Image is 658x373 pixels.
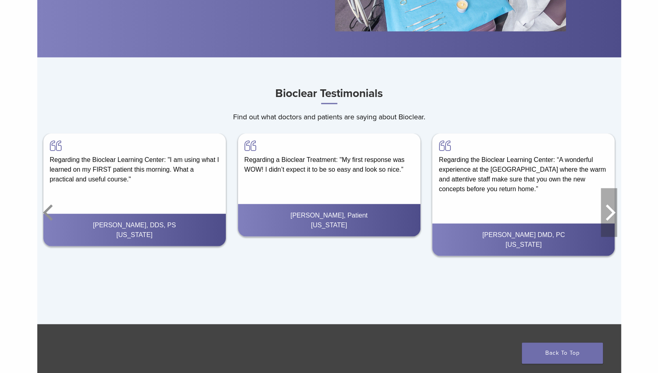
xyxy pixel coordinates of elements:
[244,220,414,230] div: [US_STATE]
[41,188,58,237] button: Previous
[244,211,414,220] div: [PERSON_NAME], Patient
[37,111,621,123] p: Find out what doctors and patients are saying about Bioclear.
[43,134,225,191] div: Regarding the Bioclear Learning Center: "I am using what I learned on my FIRST patient this morni...
[522,343,603,364] a: Back To Top
[439,230,608,240] div: [PERSON_NAME] DMD, PC
[238,134,420,181] div: Regarding a Bioclear Treatment: "My first response was WOW! I didn’t expect it to be so easy and ...
[439,240,608,250] div: [US_STATE]
[432,134,615,201] div: Regarding the Bioclear Learning Center: “A wonderful experience at the [GEOGRAPHIC_DATA] where th...
[37,84,621,104] h3: Bioclear Testimonials
[49,230,219,240] div: [US_STATE]
[601,188,617,237] button: Next
[49,220,219,230] div: [PERSON_NAME], DDS, PS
